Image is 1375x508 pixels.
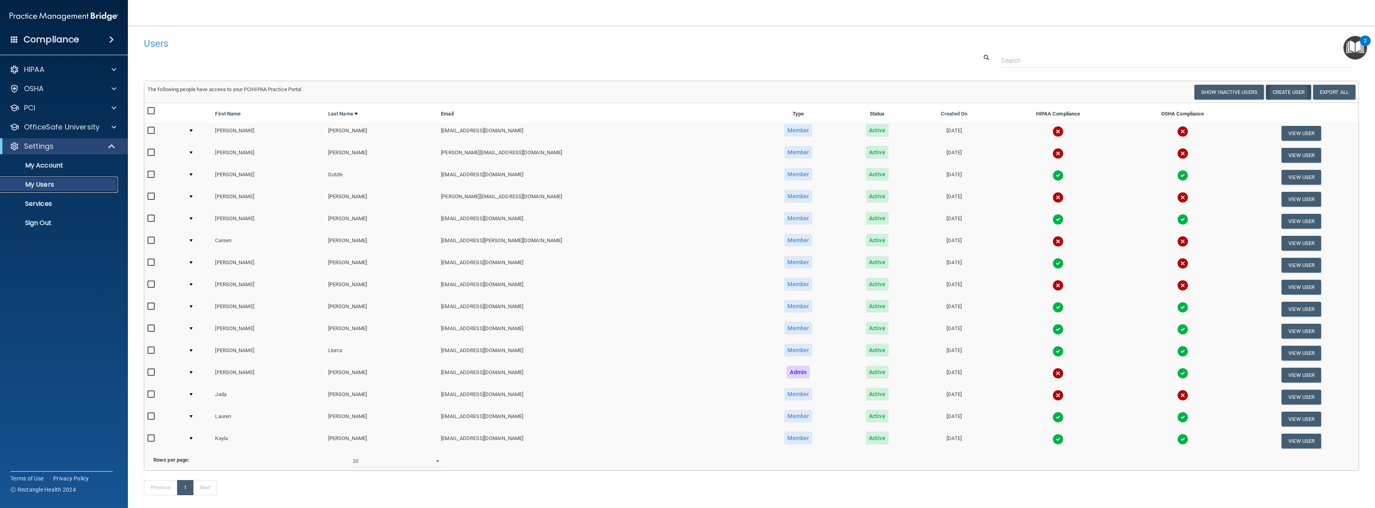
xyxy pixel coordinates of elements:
[10,103,116,113] a: PCI
[212,386,325,408] td: Jada
[53,474,89,482] a: Privacy Policy
[1177,280,1188,291] img: cross.ca9f0e7f.svg
[913,386,995,408] td: [DATE]
[212,144,325,166] td: [PERSON_NAME]
[784,234,812,247] span: Member
[212,232,325,254] td: Carsen
[1052,192,1064,203] img: cross.ca9f0e7f.svg
[913,166,995,188] td: [DATE]
[866,300,889,313] span: Active
[212,210,325,232] td: [PERSON_NAME]
[913,232,995,254] td: [DATE]
[913,298,995,320] td: [DATE]
[24,103,35,113] p: PCI
[866,344,889,357] span: Active
[10,474,44,482] a: Terms of Use
[866,322,889,335] span: Active
[1281,214,1321,229] button: View User
[1052,214,1064,225] img: tick.e7d51cea.svg
[438,298,755,320] td: [EMAIL_ADDRESS][DOMAIN_NAME]
[325,320,438,342] td: [PERSON_NAME]
[1177,412,1188,423] img: tick.e7d51cea.svg
[1281,346,1321,361] button: View User
[1052,236,1064,247] img: cross.ca9f0e7f.svg
[913,254,995,276] td: [DATE]
[787,366,810,379] span: Admin
[177,480,193,495] a: 1
[784,256,812,269] span: Member
[1177,236,1188,247] img: cross.ca9f0e7f.svg
[438,166,755,188] td: [EMAIL_ADDRESS][DOMAIN_NAME]
[212,276,325,298] td: [PERSON_NAME]
[212,166,325,188] td: [PERSON_NAME]
[1177,434,1188,445] img: tick.e7d51cea.svg
[212,364,325,386] td: [PERSON_NAME]
[1052,148,1064,159] img: cross.ca9f0e7f.svg
[5,200,114,208] p: Services
[325,188,438,210] td: [PERSON_NAME]
[328,109,358,119] a: Last Name
[1237,451,1365,483] iframe: Drift Widget Chat Controller
[913,122,995,144] td: [DATE]
[325,298,438,320] td: [PERSON_NAME]
[144,38,848,49] h4: Users
[841,103,913,122] th: Status
[1177,214,1188,225] img: tick.e7d51cea.svg
[1052,258,1064,269] img: tick.e7d51cea.svg
[1052,280,1064,291] img: cross.ca9f0e7f.svg
[10,8,118,24] img: PMB logo
[438,103,755,122] th: Email
[756,103,841,122] th: Type
[212,254,325,276] td: [PERSON_NAME]
[1052,390,1064,401] img: cross.ca9f0e7f.svg
[24,84,44,94] p: OSHA
[325,210,438,232] td: [PERSON_NAME]
[1281,170,1321,185] button: View User
[784,124,812,137] span: Member
[1281,390,1321,404] button: View User
[438,430,755,452] td: [EMAIL_ADDRESS][DOMAIN_NAME]
[913,430,995,452] td: [DATE]
[438,364,755,386] td: [EMAIL_ADDRESS][DOMAIN_NAME]
[913,364,995,386] td: [DATE]
[866,410,889,422] span: Active
[1194,85,1264,100] button: Show Inactive Users
[913,342,995,364] td: [DATE]
[1052,126,1064,137] img: cross.ca9f0e7f.svg
[913,320,995,342] td: [DATE]
[325,342,438,364] td: Llorca
[193,480,217,495] a: Next
[24,34,79,45] h4: Compliance
[10,84,116,94] a: OSHA
[325,144,438,166] td: [PERSON_NAME]
[1052,412,1064,423] img: tick.e7d51cea.svg
[1052,324,1064,335] img: tick.e7d51cea.svg
[1364,41,1367,51] div: 2
[941,109,967,119] a: Created On
[1281,434,1321,448] button: View User
[784,344,812,357] span: Member
[147,86,302,92] span: The following people have access to your PCIHIPAA Practice Portal
[866,278,889,291] span: Active
[784,168,812,181] span: Member
[784,212,812,225] span: Member
[784,190,812,203] span: Member
[866,256,889,269] span: Active
[866,212,889,225] span: Active
[325,232,438,254] td: [PERSON_NAME]
[212,408,325,430] td: Lauren
[1177,170,1188,181] img: tick.e7d51cea.svg
[438,232,755,254] td: [EMAIL_ADDRESS][PERSON_NAME][DOMAIN_NAME]
[438,276,755,298] td: [EMAIL_ADDRESS][DOMAIN_NAME]
[438,144,755,166] td: [PERSON_NAME][EMAIL_ADDRESS][DOMAIN_NAME]
[1052,434,1064,445] img: tick.e7d51cea.svg
[153,457,189,463] b: Rows per page:
[1177,126,1188,137] img: cross.ca9f0e7f.svg
[784,432,812,444] span: Member
[913,276,995,298] td: [DATE]
[212,320,325,342] td: [PERSON_NAME]
[784,278,812,291] span: Member
[438,188,755,210] td: [PERSON_NAME][EMAIL_ADDRESS][DOMAIN_NAME]
[1281,280,1321,295] button: View User
[325,386,438,408] td: [PERSON_NAME]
